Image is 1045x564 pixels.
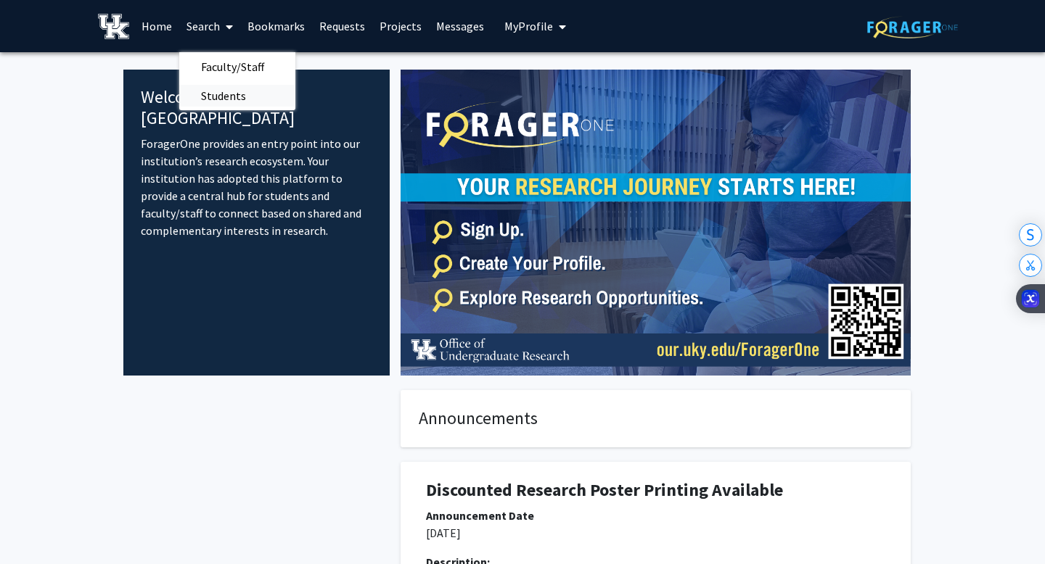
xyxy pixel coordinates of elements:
[141,135,372,239] p: ForagerOne provides an entry point into our institution’s research ecosystem. Your institution ha...
[372,1,429,51] a: Projects
[98,14,129,39] img: University of Kentucky Logo
[426,524,885,542] p: [DATE]
[426,480,885,501] h1: Discounted Research Poster Printing Available
[426,507,885,524] div: Announcement Date
[240,1,312,51] a: Bookmarks
[504,19,553,33] span: My Profile
[419,408,893,429] h4: Announcements
[429,1,491,51] a: Messages
[179,1,240,51] a: Search
[179,52,286,81] span: Faculty/Staff
[179,56,295,78] a: Faculty/Staff
[179,85,295,107] a: Students
[141,87,372,129] h4: Welcome to [GEOGRAPHIC_DATA]
[134,1,179,51] a: Home
[312,1,372,51] a: Requests
[401,70,911,376] img: Cover Image
[11,499,62,553] iframe: Chat
[867,16,958,38] img: ForagerOne Logo
[179,81,268,110] span: Students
